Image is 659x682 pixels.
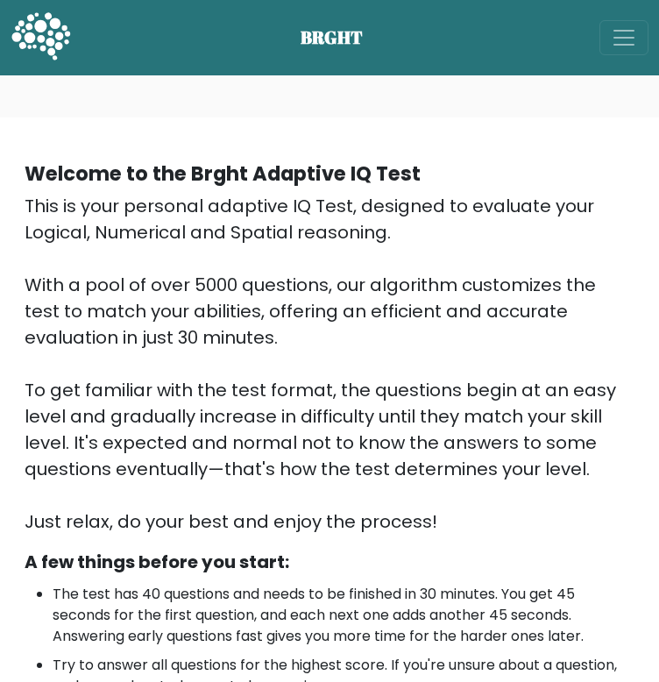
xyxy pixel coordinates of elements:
[25,549,634,575] div: A few things before you start:
[53,584,634,647] li: The test has 40 questions and needs to be finished in 30 minutes. You get 45 seconds for the firs...
[301,25,385,51] span: BRGHT
[25,160,421,188] b: Welcome to the Brght Adaptive IQ Test
[25,193,634,535] div: This is your personal adaptive IQ Test, designed to evaluate your Logical, Numerical and Spatial ...
[599,20,648,55] button: Toggle navigation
